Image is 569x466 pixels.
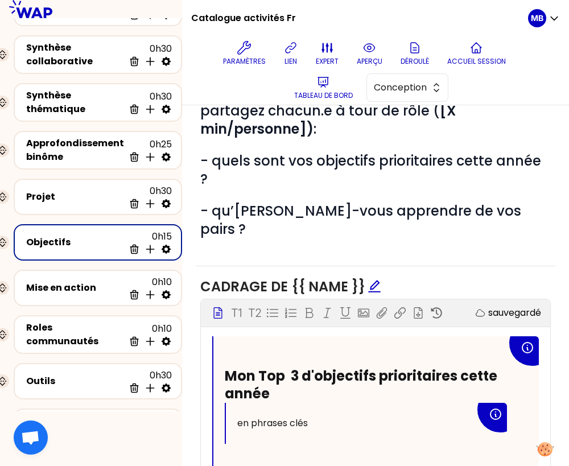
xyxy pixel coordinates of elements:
span: Cadrage de {{ name }} [200,277,381,296]
span: - qu’[PERSON_NAME]-vous apprendre de vos pairs ? [200,201,525,238]
button: Manage your preferences about cookies [530,435,560,463]
span: - quels sont vos objectifs prioritaires cette année ? [200,151,545,188]
p: expert [316,57,339,66]
span: Mon Top 3 d'objectifs prioritaires cette année [225,366,500,403]
div: Objectifs [26,236,124,249]
div: 0h25 [124,138,172,163]
div: 0h15 [124,230,172,255]
div: Synthèse thématique [26,89,124,116]
button: expert [311,36,343,71]
p: aperçu [357,57,382,66]
p: MB [531,13,543,24]
div: 0h10 [124,322,172,347]
strong: [X min/personne]) [200,101,459,138]
div: 0h30 [124,184,172,209]
span: Pour le cadrage des prochaines sessions, partagez chacun.e à tour de rôle ( : [200,83,492,138]
div: Synthèse collaborative [26,41,124,68]
div: Roles communautés [26,321,124,348]
p: Paramètres [223,57,266,66]
p: T2 [248,305,261,321]
button: aperçu [352,36,387,71]
p: T1 [231,305,242,321]
button: Déroulé [396,36,434,71]
div: Approfondissement binôme [26,137,124,164]
a: Ouvrir le chat [14,420,48,455]
span: en phrases clés [237,416,308,430]
p: sauvegardé [488,306,541,320]
button: Paramètres [218,36,270,71]
div: 0h30 [124,369,172,394]
p: Déroulé [401,57,429,66]
div: 0h10 [124,275,172,300]
div: 0h30 [124,42,172,67]
div: 0h30 [124,90,172,115]
div: Projet [26,190,124,204]
div: Outils [26,374,124,388]
p: Accueil session [447,57,506,66]
p: lien [284,57,297,66]
span: edit [368,279,381,293]
div: Edit [368,278,381,296]
p: Tableau de bord [294,91,353,100]
button: Tableau de bord [290,71,357,105]
button: lien [279,36,302,71]
span: Conception [374,81,425,94]
button: MB [528,9,560,27]
button: Conception [366,73,448,102]
button: Accueil session [443,36,510,71]
div: Mise en action [26,281,124,295]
